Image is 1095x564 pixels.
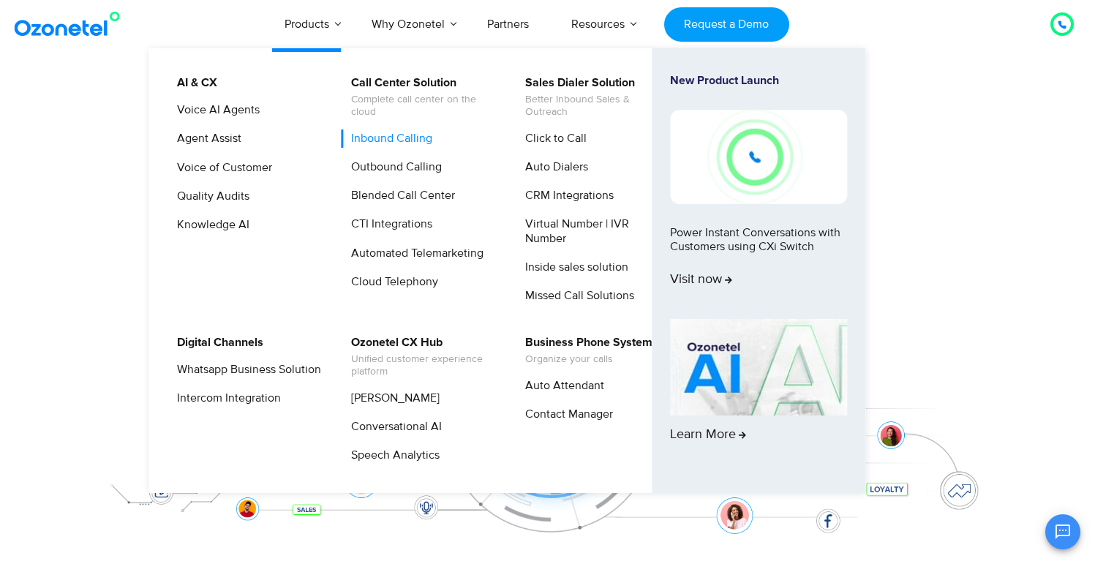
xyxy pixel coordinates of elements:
span: Unified customer experience platform [351,353,495,378]
a: Request a Demo [664,7,789,42]
a: Missed Call Solutions [516,287,636,305]
a: Intercom Integration [168,389,283,407]
a: Speech Analytics [342,446,442,465]
a: Inbound Calling [342,129,434,148]
span: Better Inbound Sales & Outreach [525,94,669,119]
a: Knowledge AI [168,216,252,234]
a: Inside sales solution [516,258,631,277]
a: Blended Call Center [342,187,457,205]
a: AI & CX [168,74,219,92]
a: Quality Audits [168,187,252,206]
a: Virtual Number | IVR Number [516,215,671,247]
a: Voice AI Agents [168,101,262,119]
a: Cloud Telephony [342,273,440,291]
span: Learn More [670,427,746,443]
a: Call Center SolutionComplete call center on the cloud [342,74,497,121]
a: Automated Telemarketing [342,244,486,263]
img: New-Project-17.png [670,110,847,203]
a: Click to Call [516,129,589,148]
span: Complete call center on the cloud [351,94,495,119]
div: Turn every conversation into a growth engine for your enterprise. [91,202,1005,218]
a: Outbound Calling [342,158,444,176]
a: Contact Manager [516,405,615,424]
img: AI [670,319,847,416]
a: Auto Attendant [516,377,606,395]
a: Ozonetel CX HubUnified customer experience platform [342,334,497,380]
a: Auto Dialers [516,158,590,176]
button: Open chat [1045,514,1080,549]
div: Customer Experiences [91,131,1005,201]
a: Learn More [670,319,847,468]
a: CRM Integrations [516,187,616,205]
a: Business Phone SystemOrganize your calls [516,334,655,368]
div: Orchestrate Intelligent [91,93,1005,140]
span: Visit now [670,272,732,288]
span: Organize your calls [525,353,652,366]
a: Conversational AI [342,418,444,436]
a: Whatsapp Business Solution [168,361,323,379]
a: Voice of Customer [168,159,274,177]
a: CTI Integrations [342,215,434,233]
a: Sales Dialer SolutionBetter Inbound Sales & Outreach [516,74,671,121]
a: [PERSON_NAME] [342,389,442,407]
a: New Product LaunchPower Instant Conversations with Customers using CXi SwitchVisit now [670,74,847,313]
a: Digital Channels [168,334,266,352]
a: Agent Assist [168,129,244,148]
